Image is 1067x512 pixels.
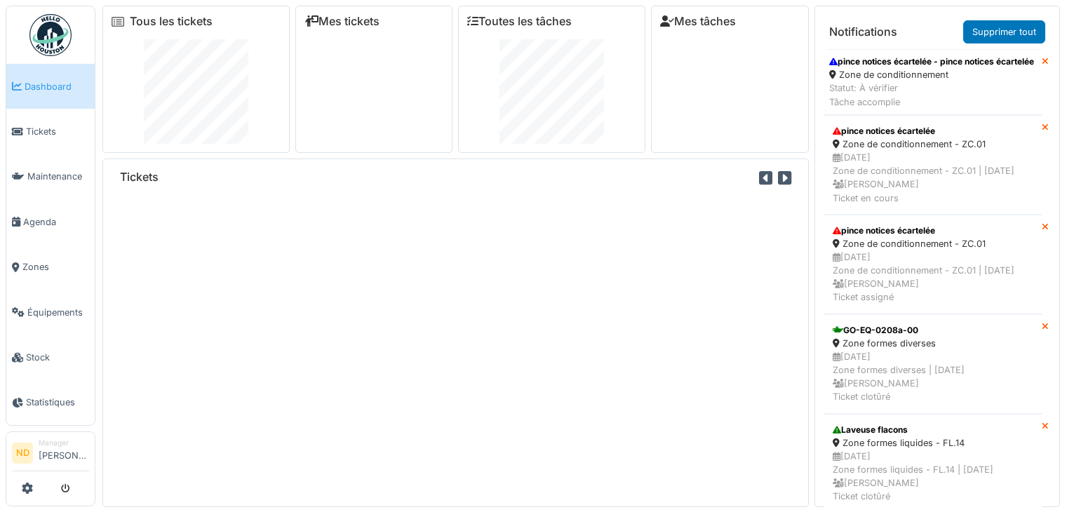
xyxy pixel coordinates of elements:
div: Zone de conditionnement - ZC.01 [833,237,1033,250]
span: Agenda [23,215,89,229]
a: Mes tâches [660,15,736,28]
a: Mes tickets [304,15,380,28]
a: Tous les tickets [130,15,213,28]
a: pince notices écartelée - pince notices écartelée Zone de conditionnement Statut: À vérifierTâche... [824,49,1042,115]
a: Maintenance [6,154,95,199]
a: Statistiques [6,380,95,425]
div: pince notices écartelée [833,224,1033,237]
a: pince notices écartelée Zone de conditionnement - ZC.01 [DATE]Zone de conditionnement - ZC.01 | [... [824,115,1042,215]
span: Zones [22,260,89,274]
a: GO-EQ-0208a-00 Zone formes diverses [DATE]Zone formes diverses | [DATE] [PERSON_NAME]Ticket clotûré [824,314,1042,414]
div: [DATE] Zone de conditionnement - ZC.01 | [DATE] [PERSON_NAME] Ticket assigné [833,250,1033,304]
div: GO-EQ-0208a-00 [833,324,1033,337]
a: Équipements [6,290,95,335]
a: Toutes les tâches [467,15,572,28]
li: ND [12,443,33,464]
div: Zone de conditionnement - ZC.01 [833,137,1033,151]
div: pince notices écartelée [833,125,1033,137]
div: [DATE] Zone formes diverses | [DATE] [PERSON_NAME] Ticket clotûré [833,350,1033,404]
a: Stock [6,335,95,379]
h6: Notifications [829,25,897,39]
h6: Tickets [120,170,159,184]
span: Statistiques [26,396,89,409]
span: Dashboard [25,80,89,93]
div: Zone formes liquides - FL.14 [833,436,1033,450]
a: Agenda [6,199,95,244]
a: ND Manager[PERSON_NAME] [12,438,89,471]
a: pince notices écartelée Zone de conditionnement - ZC.01 [DATE]Zone de conditionnement - ZC.01 | [... [824,215,1042,314]
div: Laveuse flacons [833,424,1033,436]
span: Équipements [27,306,89,319]
div: Manager [39,438,89,448]
div: Statut: À vérifier Tâche accomplie [829,81,1034,108]
a: Dashboard [6,64,95,109]
a: Zones [6,245,95,290]
div: Zone de conditionnement [829,68,1034,81]
div: [DATE] Zone formes liquides - FL.14 | [DATE] [PERSON_NAME] Ticket clotûré [833,450,1033,504]
span: Tickets [26,125,89,138]
a: Tickets [6,109,95,154]
div: pince notices écartelée - pince notices écartelée [829,55,1034,68]
span: Stock [26,351,89,364]
div: [DATE] Zone de conditionnement - ZC.01 | [DATE] [PERSON_NAME] Ticket en cours [833,151,1033,205]
img: Badge_color-CXgf-gQk.svg [29,14,72,56]
a: Supprimer tout [963,20,1045,43]
li: [PERSON_NAME] [39,438,89,468]
span: Maintenance [27,170,89,183]
div: Zone formes diverses [833,337,1033,350]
